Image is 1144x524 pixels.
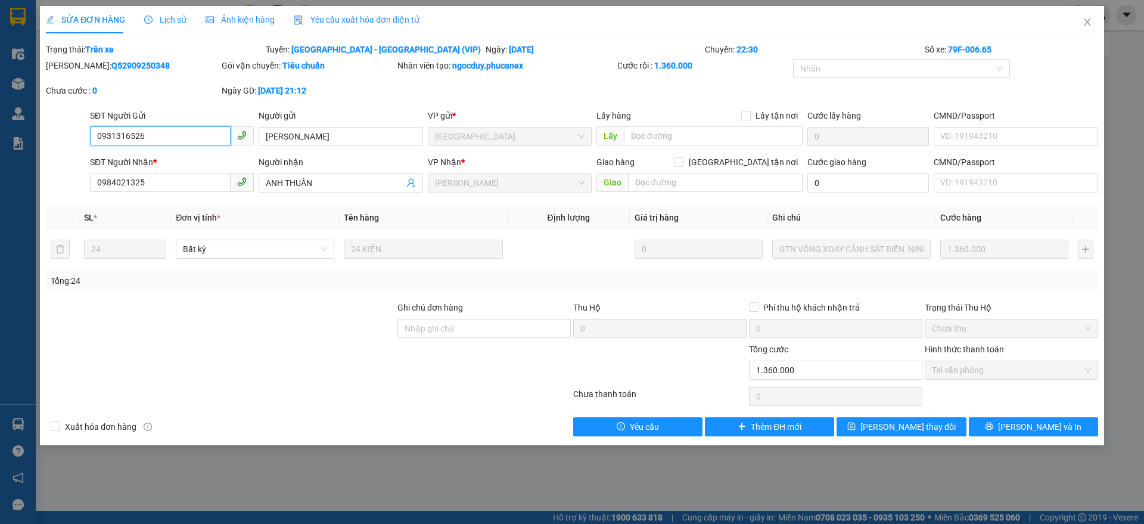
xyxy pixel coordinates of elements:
[617,422,625,432] span: exclamation-circle
[258,86,306,95] b: [DATE] 21:12
[1071,6,1104,39] button: Close
[406,178,416,188] span: user-add
[111,61,170,70] b: Q52909250348
[998,420,1081,433] span: [PERSON_NAME] và In
[222,59,395,72] div: Gói vận chuyển:
[624,126,803,145] input: Dọc đường
[509,45,534,54] b: [DATE]
[435,128,585,145] span: ĐL Quận 5
[934,156,1098,169] div: CMND/Passport
[617,59,791,72] div: Cước rồi :
[596,157,635,167] span: Giao hàng
[90,109,254,122] div: SĐT Người Gửi
[1083,17,1092,27] span: close
[772,240,931,259] input: Ghi Chú
[259,156,422,169] div: Người nhận
[758,301,865,314] span: Phí thu hộ khách nhận trả
[807,173,929,193] input: Cước giao hàng
[51,274,442,287] div: Tổng: 24
[84,213,94,222] span: SL
[344,213,379,222] span: Tên hàng
[92,86,97,95] b: 0
[452,61,523,70] b: ngocduy.phucanex
[932,320,1091,337] span: Chưa thu
[751,420,801,433] span: Thêm ĐH mới
[45,43,265,56] div: Trạng thái:
[435,174,585,192] span: ĐL DUY
[630,420,659,433] span: Yêu cầu
[635,240,763,259] input: 0
[573,417,702,436] button: exclamation-circleYêu cầu
[85,45,114,54] b: Trên xe
[1078,240,1093,259] button: plus
[46,59,219,72] div: [PERSON_NAME]:
[934,109,1098,122] div: CMND/Passport
[940,213,981,222] span: Cước hàng
[837,417,966,436] button: save[PERSON_NAME] thay đổi
[596,126,624,145] span: Lấy
[265,43,484,56] div: Tuyến:
[860,420,956,433] span: [PERSON_NAME] thay đổi
[925,345,1004,354] label: Hình thức thanh toán
[924,43,1099,56] div: Số xe:
[847,422,856,432] span: save
[548,213,590,222] span: Định lượng
[237,131,247,140] span: phone
[985,422,993,432] span: printer
[237,177,247,187] span: phone
[46,84,219,97] div: Chưa cước :
[948,45,991,54] b: 79F-006.65
[940,240,1068,259] input: 0
[635,213,679,222] span: Giá trị hàng
[704,43,924,56] div: Chuyến:
[573,303,601,312] span: Thu Hộ
[344,240,502,259] input: VD: Bàn, Ghế
[294,15,303,25] img: icon
[259,109,422,122] div: Người gửi
[596,173,628,192] span: Giao
[60,420,141,433] span: Xuất hóa đơn hàng
[807,157,866,167] label: Cước giao hàng
[751,109,803,122] span: Lấy tận nơi
[684,156,803,169] span: [GEOGRAPHIC_DATA] tận nơi
[291,45,481,54] b: [GEOGRAPHIC_DATA] - [GEOGRAPHIC_DATA] (VIP)
[206,15,275,24] span: Ảnh kiện hàng
[294,15,419,24] span: Yêu cầu xuất hóa đơn điện tử
[807,127,929,146] input: Cước lấy hàng
[628,173,803,192] input: Dọc đường
[46,15,54,24] span: edit
[596,111,631,120] span: Lấy hàng
[736,45,758,54] b: 22:30
[738,422,746,432] span: plus
[428,157,461,167] span: VP Nhận
[925,301,1098,314] div: Trạng thái Thu Hộ
[183,240,327,258] span: Bất kỳ
[807,111,861,120] label: Cước lấy hàng
[969,417,1098,436] button: printer[PERSON_NAME] và In
[932,361,1091,379] span: Tại văn phòng
[484,43,704,56] div: Ngày:
[144,423,152,431] span: info-circle
[282,61,325,70] b: Tiêu chuẩn
[46,15,125,24] span: SỬA ĐƠN HÀNG
[654,61,692,70] b: 1.360.000
[749,345,788,354] span: Tổng cước
[176,213,220,222] span: Đơn vị tính
[428,109,592,122] div: VP gửi
[51,240,70,259] button: delete
[705,417,834,436] button: plusThêm ĐH mới
[397,59,615,72] div: Nhân viên tạo:
[222,84,395,97] div: Ngày GD:
[144,15,153,24] span: clock-circle
[572,387,748,408] div: Chưa thanh toán
[144,15,186,24] span: Lịch sử
[767,206,935,230] th: Ghi chú
[397,303,463,312] label: Ghi chú đơn hàng
[90,156,254,169] div: SĐT Người Nhận
[397,319,571,338] input: Ghi chú đơn hàng
[206,15,214,24] span: picture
